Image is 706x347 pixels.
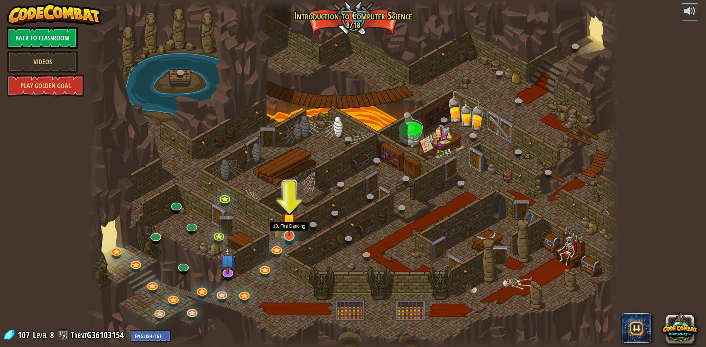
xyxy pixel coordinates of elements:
[7,27,78,49] a: Back to Classroom
[7,51,78,73] a: Videos
[7,3,101,25] img: CodeCombat - Learn how to code by playing a game
[18,329,32,341] span: 107
[282,204,296,236] img: level-banner-started.png
[71,329,126,341] a: TrentG36103154
[220,247,235,274] img: level-banner-unstarted-subscriber.png
[33,329,47,341] span: Level
[681,3,699,21] button: Adjust volume
[50,329,54,341] span: 8
[7,75,84,97] a: Play Golden Goal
